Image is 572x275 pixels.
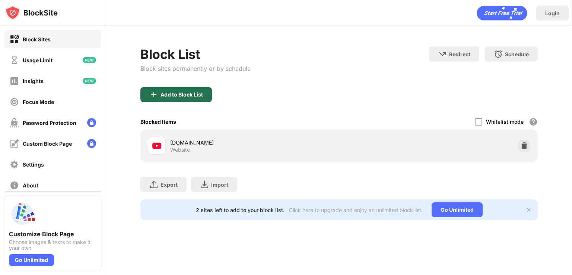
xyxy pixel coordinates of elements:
img: lock-menu.svg [87,118,96,127]
img: password-protection-off.svg [10,118,19,127]
img: about-off.svg [10,181,19,190]
div: Block List [140,47,251,62]
div: 2 sites left to add to your block list. [196,207,285,213]
div: Password Protection [23,120,76,126]
img: favicons [152,141,161,150]
img: logo-blocksite.svg [5,5,58,20]
div: Customize Block Page [9,230,97,238]
img: settings-off.svg [10,160,19,169]
div: Website [170,146,190,153]
div: Insights [23,78,44,84]
div: Whitelist mode [486,118,524,125]
img: focus-off.svg [10,97,19,107]
div: Choose images & texts to make it your own [9,239,97,251]
div: About [23,182,38,189]
img: block-on.svg [10,35,19,44]
div: Usage Limit [23,57,53,63]
div: Export [161,181,178,188]
img: new-icon.svg [83,57,96,63]
div: Schedule [505,51,529,57]
img: time-usage-off.svg [10,56,19,65]
div: Block Sites [23,36,51,42]
div: Settings [23,161,44,168]
img: new-icon.svg [83,78,96,84]
div: Import [211,181,228,188]
div: Go Unlimited [432,202,483,217]
div: Redirect [449,51,470,57]
div: Click here to upgrade and enjoy an unlimited block list. [289,207,423,213]
img: insights-off.svg [10,76,19,86]
div: Blocked Items [140,118,176,125]
img: x-button.svg [526,207,532,213]
img: customize-block-page-off.svg [10,139,19,148]
div: Custom Block Page [23,140,72,147]
div: Add to Block List [161,92,203,98]
div: Go Unlimited [9,254,54,266]
div: [DOMAIN_NAME] [170,139,339,146]
div: Focus Mode [23,99,54,105]
div: Login [545,10,560,16]
div: animation [477,6,527,20]
img: push-custom-page.svg [9,200,36,227]
img: lock-menu.svg [87,139,96,148]
div: Block sites permanently or by schedule [140,65,251,72]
